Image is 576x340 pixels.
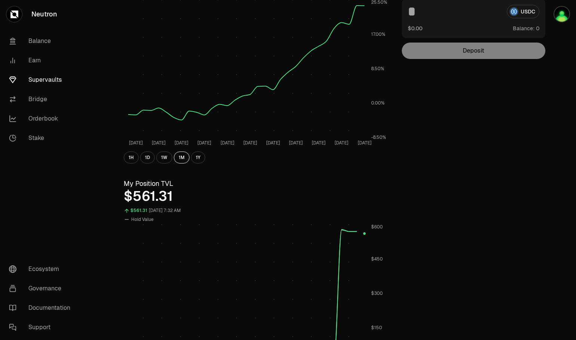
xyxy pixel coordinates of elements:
div: $561.31 [130,206,147,215]
a: Documentation [3,298,81,318]
span: Hold Value [131,216,154,222]
tspan: [DATE] [129,140,142,146]
tspan: $600 [371,224,383,230]
tspan: -8.50% [371,134,386,140]
tspan: [DATE] [197,140,211,146]
span: Balance: [513,25,535,32]
tspan: [DATE] [175,140,188,146]
button: 1W [156,152,172,163]
a: Ecosystem [3,259,81,279]
img: OG Cosmos [554,6,570,22]
tspan: [DATE] [220,140,234,146]
tspan: [DATE] [312,140,326,146]
div: $561.31 [124,189,387,204]
tspan: $450 [371,256,383,262]
tspan: 0.00% [371,100,385,106]
div: [DATE] 7:32 AM [149,206,181,215]
h3: My Position TVL [124,178,387,189]
tspan: [DATE] [357,140,371,146]
a: Balance [3,31,81,51]
button: 1Y [191,152,205,163]
a: Stake [3,128,81,148]
button: 1M [174,152,190,163]
tspan: 17.00% [371,31,385,37]
a: Governance [3,279,81,298]
button: 1D [140,152,155,163]
tspan: [DATE] [152,140,166,146]
a: Bridge [3,90,81,109]
tspan: [DATE] [243,140,257,146]
button: $0.00 [408,24,422,32]
a: Supervaults [3,70,81,90]
tspan: $150 [371,325,382,331]
tspan: 8.50% [371,66,384,72]
button: 1H [124,152,139,163]
a: Orderbook [3,109,81,128]
tspan: [DATE] [335,140,348,146]
a: Earn [3,51,81,70]
tspan: [DATE] [266,140,280,146]
a: Support [3,318,81,337]
tspan: [DATE] [289,140,303,146]
tspan: $300 [371,290,383,296]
